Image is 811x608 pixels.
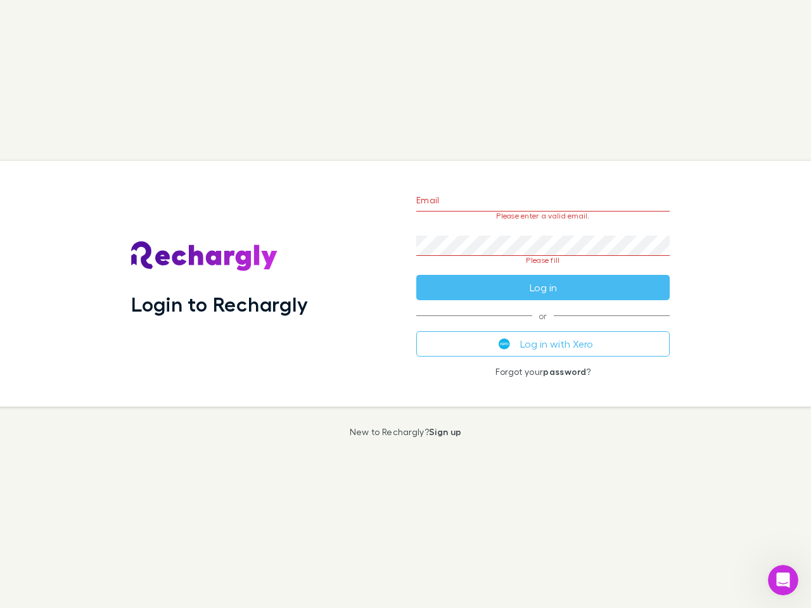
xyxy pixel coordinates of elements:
[768,565,798,595] iframe: Intercom live chat
[416,212,670,220] p: Please enter a valid email.
[131,292,308,316] h1: Login to Rechargly
[416,331,670,357] button: Log in with Xero
[429,426,461,437] a: Sign up
[416,256,670,265] p: Please fill
[416,275,670,300] button: Log in
[131,241,278,272] img: Rechargly's Logo
[350,427,462,437] p: New to Rechargly?
[499,338,510,350] img: Xero's logo
[416,367,670,377] p: Forgot your ?
[543,366,586,377] a: password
